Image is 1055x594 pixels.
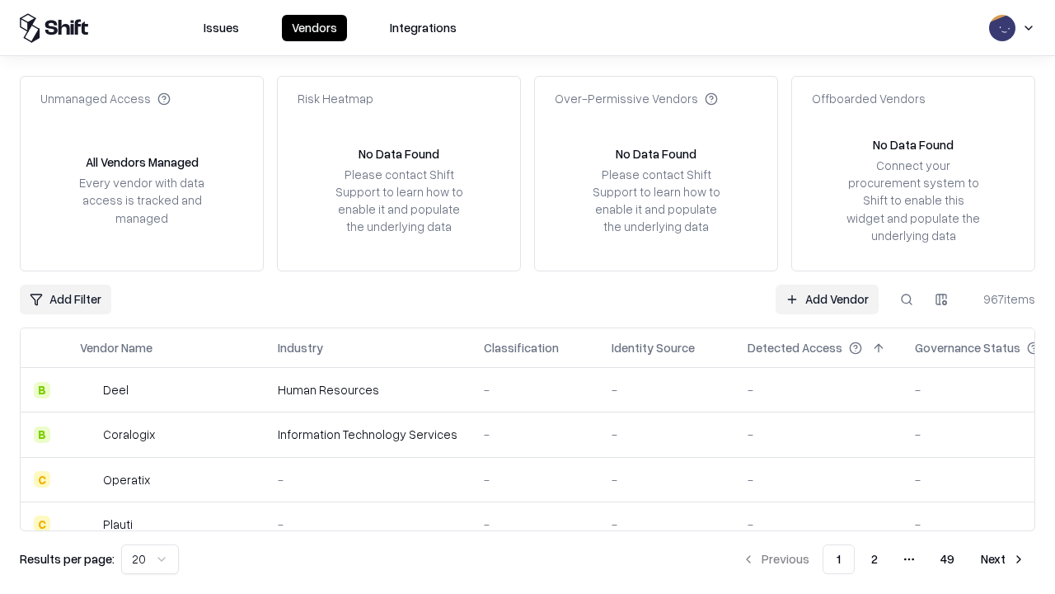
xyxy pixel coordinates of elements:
[282,15,347,41] button: Vendors
[858,544,891,574] button: 2
[80,516,96,532] img: Plauti
[823,544,855,574] button: 1
[34,382,50,398] div: B
[971,544,1035,574] button: Next
[748,339,842,356] div: Detected Access
[103,381,129,398] div: Deel
[40,90,171,107] div: Unmanaged Access
[748,471,889,488] div: -
[73,174,210,226] div: Every vendor with data access is tracked and managed
[748,381,889,398] div: -
[915,339,1020,356] div: Governance Status
[612,339,695,356] div: Identity Source
[484,426,585,443] div: -
[278,339,323,356] div: Industry
[484,516,585,533] div: -
[80,382,96,398] img: Deel
[80,427,96,443] img: Coralogix
[484,381,585,398] div: -
[484,339,559,356] div: Classification
[331,166,467,236] div: Please contact Shift Support to learn how to enable it and populate the underlying data
[776,285,879,314] a: Add Vendor
[86,153,199,171] div: All Vendors Managed
[103,516,133,533] div: Plauti
[20,285,111,314] button: Add Filter
[103,471,150,488] div: Operatix
[194,15,249,41] button: Issues
[845,157,982,244] div: Connect your procurement system to Shift to enable this widget and populate the underlying data
[278,426,457,443] div: Information Technology Services
[927,544,968,574] button: 49
[812,90,926,107] div: Offboarded Vendors
[80,471,96,488] img: Operatix
[612,426,721,443] div: -
[278,471,457,488] div: -
[34,471,50,488] div: C
[748,516,889,533] div: -
[588,166,724,236] div: Please contact Shift Support to learn how to enable it and populate the underlying data
[612,381,721,398] div: -
[612,516,721,533] div: -
[359,145,439,163] div: No Data Found
[732,544,1035,574] nav: pagination
[484,471,585,488] div: -
[616,145,696,163] div: No Data Found
[80,339,152,356] div: Vendor Name
[278,516,457,533] div: -
[555,90,718,107] div: Over-Permissive Vendors
[380,15,467,41] button: Integrations
[748,426,889,443] div: -
[103,426,155,443] div: Coralogix
[298,90,373,107] div: Risk Heatmap
[969,290,1035,308] div: 967 items
[278,381,457,398] div: Human Resources
[20,550,115,568] p: Results per page:
[612,471,721,488] div: -
[34,516,50,532] div: C
[34,427,50,443] div: B
[873,136,954,153] div: No Data Found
